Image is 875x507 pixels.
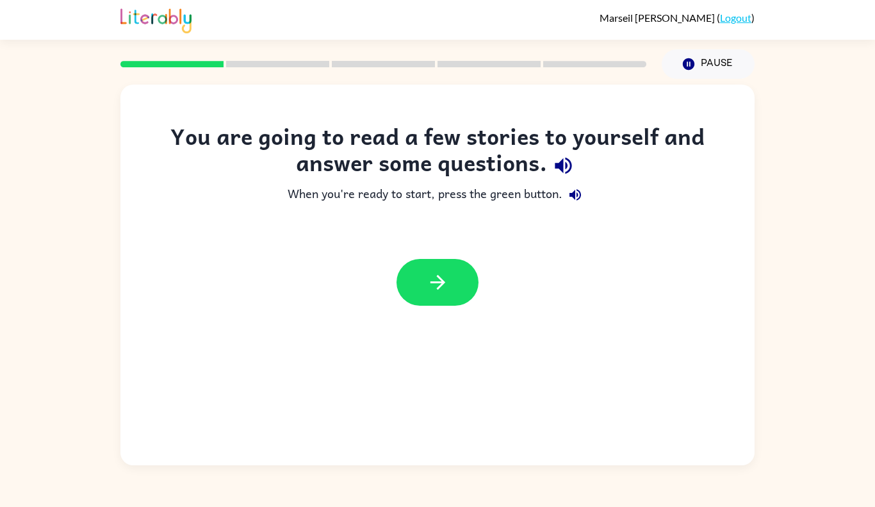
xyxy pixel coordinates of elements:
a: Logout [720,12,751,24]
div: When you're ready to start, press the green button. [146,182,729,208]
button: Pause [662,49,755,79]
span: Marseil [PERSON_NAME] [600,12,717,24]
div: You are going to read a few stories to yourself and answer some questions. [146,123,729,182]
img: Literably [120,5,192,33]
div: ( ) [600,12,755,24]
